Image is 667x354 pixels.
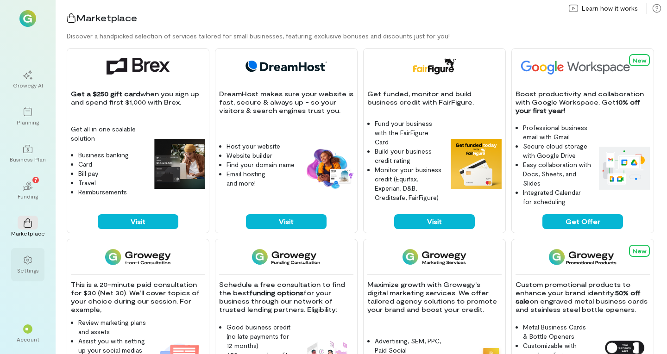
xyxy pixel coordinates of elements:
p: Custom promotional products to enhance your brand identity. on engraved metal business cards and ... [516,280,650,314]
img: Google Workspace [516,58,652,75]
p: Schedule a free consultation to find the best for your business through our network of trusted le... [219,280,353,314]
img: FairFigure [412,58,456,75]
span: 7 [34,175,38,184]
img: Funding Consultation [252,248,320,265]
div: Marketplace [11,230,45,237]
button: Visit [394,214,475,229]
li: Review marketing plans and assets [78,318,147,336]
img: Brex [107,58,170,75]
li: Monitor your business credit (Equifax, Experian, D&B, Creditsafe, FairFigure) [375,165,443,202]
li: Website builder [227,151,295,160]
img: Growegy Promo Products [549,248,617,265]
div: Planning [17,118,39,126]
img: DreamHost [242,58,330,75]
img: 1-on-1 Consultation [105,248,170,265]
a: Marketplace [11,211,44,244]
strong: 10% off your first year [516,98,642,114]
img: DreamHost feature [302,147,353,190]
a: Growegy AI [11,63,44,96]
strong: Get a $250 gift card [71,90,140,98]
button: Get Offer [542,214,623,229]
li: Email hosting and more! [227,169,295,188]
a: Settings [11,248,44,281]
a: Business Plan [11,137,44,170]
span: New [633,57,646,63]
a: Funding [11,174,44,207]
a: Planning [11,100,44,133]
li: Bill pay [78,169,147,178]
strong: 50% off sale [516,289,642,305]
div: Account [17,335,39,343]
div: Business Plan [10,155,46,163]
p: Boost productivity and collaboration with Google Workspace. Get ! [516,90,650,115]
li: Card [78,160,147,169]
p: Get all in one scalable solution [71,124,147,143]
li: Secure cloud storage with Google Drive [523,142,591,160]
p: Get funded, monitor and build business credit with FairFigure. [367,90,502,106]
div: Discover a handpicked selection of services tailored for small businesses, featuring exclusive bo... [67,31,667,41]
p: when you sign up and spend first $1,000 with Brex. [71,90,205,106]
li: Good business credit (no late payments for 12 months) [227,323,295,350]
li: Metal Business Cards & Bottle Openers [523,323,591,341]
strong: funding options [249,289,303,297]
li: Travel [78,178,147,187]
li: Find your domain name [227,160,295,169]
li: Host your website [227,142,295,151]
div: Growegy AI [13,81,43,89]
img: Google Workspace feature [599,147,650,189]
p: This is a 20-minute paid consultation for $30 (Net 30). We’ll cover topics of your choice during ... [71,280,205,314]
img: Growegy - Marketing Services [403,248,467,265]
li: Integrated Calendar for scheduling [523,188,591,206]
button: Visit [246,214,327,229]
li: Reimbursements [78,187,147,197]
span: Learn how it works [582,4,638,13]
li: Fund your business with the FairFigure Card [375,119,443,147]
p: Maximize growth with Growegy's digital marketing services. We offer tailored agency solutions to ... [367,280,502,314]
span: Marketplace [76,12,137,23]
div: Settings [17,267,39,274]
p: DreamHost makes sure your website is fast, secure & always up - so your visitors & search engines... [219,90,353,115]
li: Professional business email with Gmail [523,123,591,142]
li: Business banking [78,150,147,160]
li: Build your business credit rating [375,147,443,165]
img: FairFigure feature [451,139,502,190]
li: Easy collaboration with Docs, Sheets, and Slides [523,160,591,188]
div: Funding [18,193,38,200]
span: New [633,248,646,254]
button: Visit [98,214,178,229]
img: Brex feature [154,139,205,190]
